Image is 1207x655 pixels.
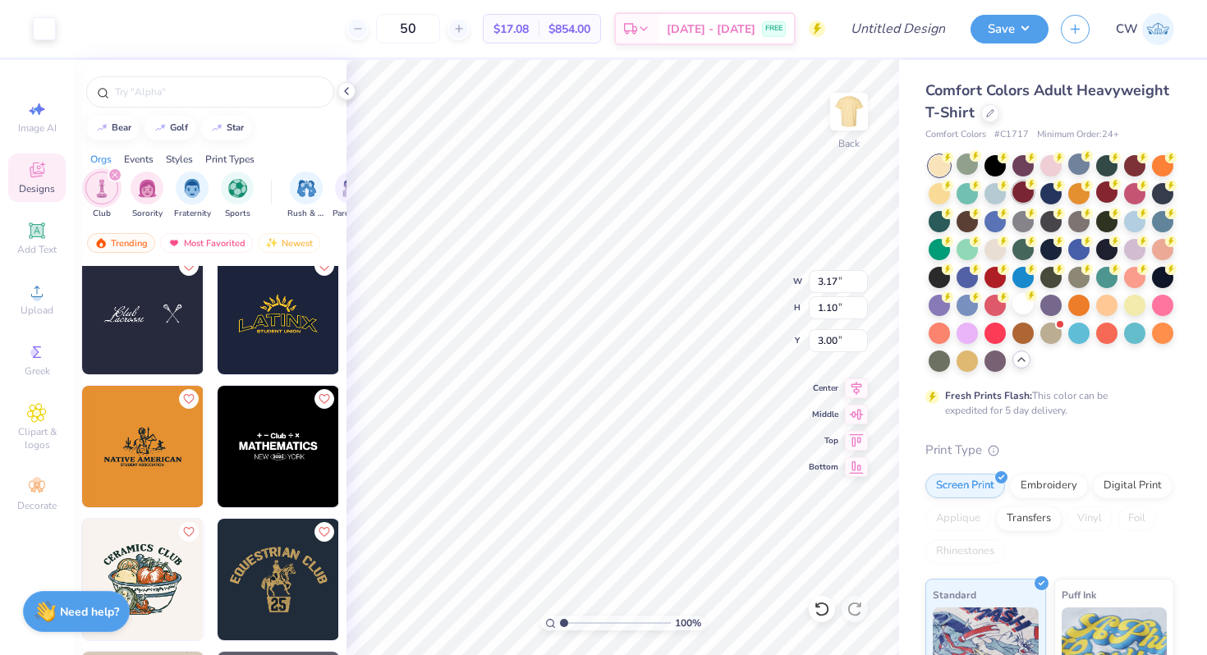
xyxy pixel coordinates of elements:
span: Middle [809,409,838,420]
img: Colin Woolington [1142,13,1174,45]
a: CW [1116,13,1174,45]
span: Rush & Bid [287,208,325,220]
strong: Need help? [60,604,119,620]
button: filter button [131,172,163,220]
span: Clipart & logos [8,425,66,451]
img: Back [833,95,865,128]
img: 8d23ae07-ac1e-4f54-a20e-90565ffcb79d [218,519,339,640]
img: f9c60a97-0af1-4f1a-b0b5-fc63a8ea8f17 [203,386,324,507]
img: 4c3bc8a7-86ea-4e7a-a2ad-189bcdd243e1 [82,386,204,507]
img: Sports Image [228,179,247,198]
div: Screen Print [925,474,1005,498]
span: Minimum Order: 24 + [1037,128,1119,142]
div: Vinyl [1067,506,1113,531]
span: Bottom [809,461,838,473]
img: trend_line.gif [95,123,108,133]
span: Sorority [132,208,163,220]
span: Upload [21,304,53,317]
img: 7b121f80-8374-4351-afd8-5755a85060f3 [203,253,324,374]
img: df5ddeef-dd10-4603-a429-434c4b13192d [218,386,339,507]
div: filter for Sorority [131,172,163,220]
img: trend_line.gif [154,123,167,133]
div: Print Types [205,152,255,167]
button: Like [179,389,199,409]
img: Newest.gif [265,237,278,249]
button: filter button [174,172,211,220]
div: Foil [1118,506,1156,531]
span: Comfort Colors Adult Heavyweight T-Shirt [925,80,1169,122]
span: Fraternity [174,208,211,220]
span: Center [809,382,838,394]
div: Orgs [90,152,112,167]
span: Standard [933,586,976,603]
span: Parent's Weekend [333,208,370,220]
div: Embroidery [1010,474,1088,498]
span: Decorate [17,499,57,512]
span: FREE [765,23,782,34]
img: 28e84d81-d4d5-4294-a132-20de202fb24f [338,519,460,640]
input: Untitled Design [838,12,958,45]
input: Try "Alpha" [113,84,324,100]
img: Fraternity Image [183,179,201,198]
span: Top [809,435,838,447]
span: Puff Ink [1062,586,1096,603]
div: Applique [925,506,991,531]
img: trend_line.gif [210,123,223,133]
img: 1e9e6b75-91a5-4ae9-b298-7f6f1c704287 [82,253,204,374]
button: filter button [221,172,254,220]
img: Parent's Weekend Image [342,179,361,198]
span: Sports [225,208,250,220]
input: – – [376,14,440,44]
img: trending.gif [94,237,108,249]
div: Transfers [996,506,1062,531]
div: filter for Rush & Bid [287,172,325,220]
span: Greek [25,364,50,378]
div: filter for Sports [221,172,254,220]
div: filter for Fraternity [174,172,211,220]
div: bear [112,123,131,132]
button: star [201,116,251,140]
button: bear [86,116,139,140]
div: This color can be expedited for 5 day delivery. [945,388,1147,418]
span: Designs [19,182,55,195]
button: Like [179,522,199,542]
img: Club Image [93,179,111,198]
strong: Fresh Prints Flash: [945,389,1032,402]
span: 100 % [675,616,701,630]
span: $854.00 [548,21,590,38]
button: golf [145,116,195,140]
div: Trending [87,233,155,253]
button: Save [971,15,1049,44]
span: CW [1116,20,1138,39]
div: Most Favorited [160,233,253,253]
img: 1fe47ef6-4f4f-4760-8048-50a282af88e0 [218,253,339,374]
img: a9a49604-1077-4936-9f66-e0e40d25d5c5 [82,519,204,640]
span: $17.08 [493,21,529,38]
div: Events [124,152,154,167]
button: Like [314,389,334,409]
div: Newest [258,233,320,253]
div: star [227,123,244,132]
div: Digital Print [1093,474,1173,498]
img: Sorority Image [138,179,157,198]
div: filter for Club [85,172,118,220]
span: Comfort Colors [925,128,986,142]
button: Like [179,256,199,276]
div: Print Type [925,441,1174,460]
div: golf [170,123,188,132]
div: Rhinestones [925,539,1005,564]
img: most_fav.gif [168,237,181,249]
div: filter for Parent's Weekend [333,172,370,220]
span: Add Text [17,243,57,256]
button: filter button [287,172,325,220]
img: 8697e41c-b87a-4287-94aa-288e5260e507 [338,386,460,507]
div: Styles [166,152,193,167]
span: Club [93,208,111,220]
button: filter button [85,172,118,220]
button: Like [314,256,334,276]
span: # C1717 [994,128,1029,142]
button: filter button [333,172,370,220]
div: Back [838,136,860,151]
img: Rush & Bid Image [297,179,316,198]
span: [DATE] - [DATE] [667,21,755,38]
